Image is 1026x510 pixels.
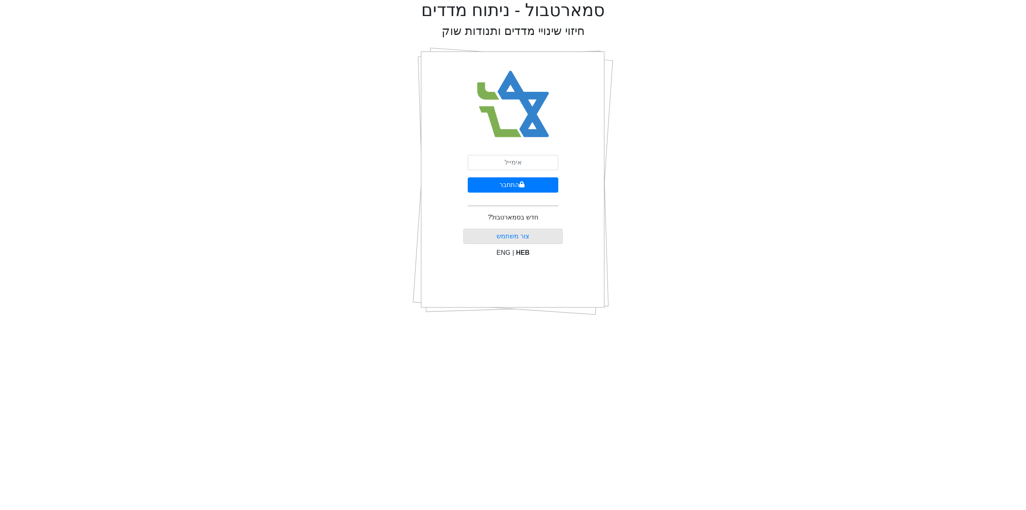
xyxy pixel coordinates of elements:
img: Smart Bull [470,60,557,148]
span: HEB [516,249,530,256]
p: חדש בסמארטבול? [488,213,538,222]
h2: חיזוי שינויי מדדים ותנודות שוק [442,24,585,38]
span: ENG [497,249,511,256]
a: צור משתמש [497,233,529,240]
input: אימייל [468,155,558,170]
button: צור משתמש [463,229,563,244]
span: | [512,249,514,256]
button: התחבר [468,177,558,193]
